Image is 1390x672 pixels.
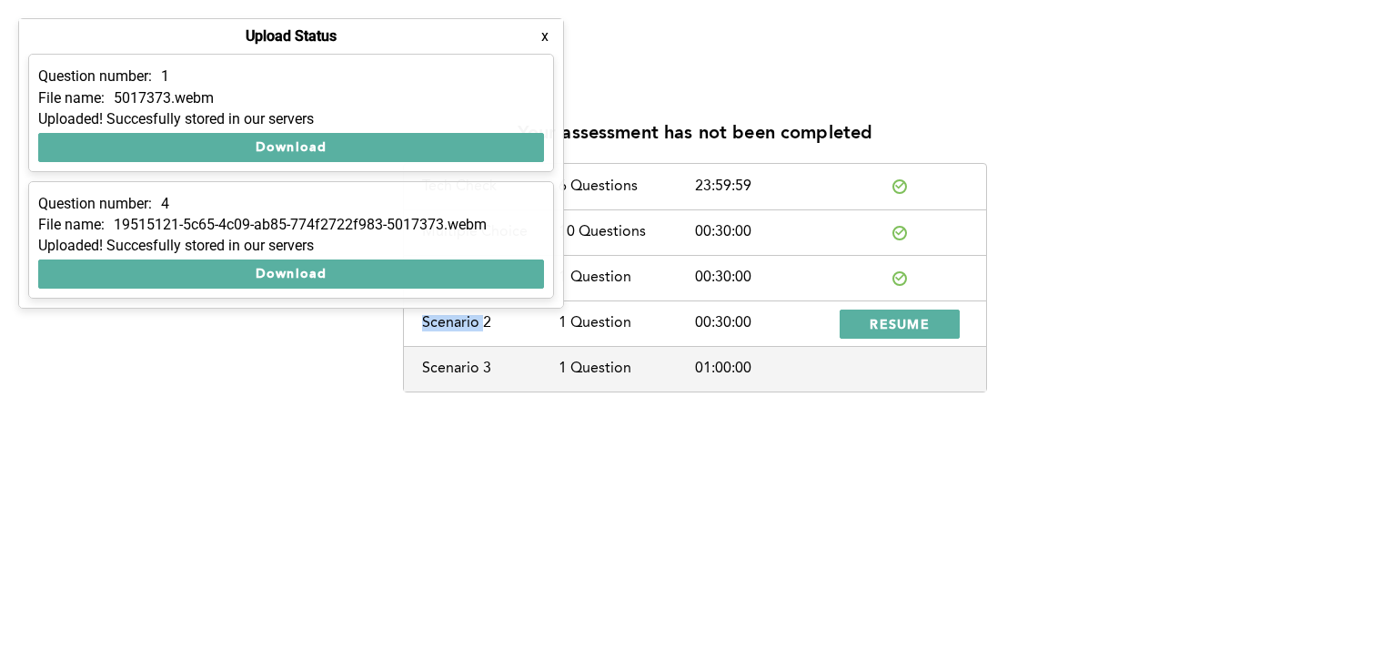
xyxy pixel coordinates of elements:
[114,90,214,107] p: 5017373.webm
[18,18,178,47] button: Show Uploads
[38,90,105,107] p: File name:
[559,315,695,331] div: 1 Question
[559,270,695,286] div: 1 Question
[840,310,960,339] button: RESUME
[38,196,152,212] p: Question number:
[695,315,831,331] div: 00:30:00
[422,315,559,331] div: Scenario 2
[246,28,337,45] h4: Upload Status
[536,27,554,46] button: x
[695,361,831,377] div: 01:00:00
[38,217,105,233] p: File name:
[518,124,873,145] p: Your assessment has not been completed
[870,315,930,332] span: RESUME
[161,196,169,212] p: 4
[559,178,695,195] div: 6 Questions
[114,217,487,233] p: 19515121-5c65-4c09-ab85-774f2722f983-5017373.webm
[38,238,544,254] div: Uploaded! Succesfully stored in our servers
[38,260,544,289] button: Download
[559,361,695,377] div: 1 Question
[38,133,544,162] button: Download
[422,361,559,377] div: Scenario 3
[559,224,695,240] div: 10 Questions
[161,68,169,85] p: 1
[695,270,831,286] div: 00:30:00
[38,68,152,85] p: Question number:
[695,178,831,195] div: 23:59:59
[695,224,831,240] div: 00:30:00
[38,111,544,127] div: Uploaded! Succesfully stored in our servers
